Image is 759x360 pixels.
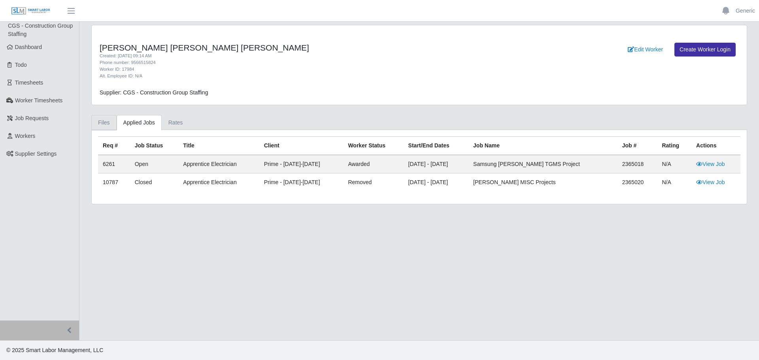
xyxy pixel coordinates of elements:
[623,43,668,57] a: Edit Worker
[117,115,162,130] a: Applied Jobs
[343,173,403,192] td: removed
[178,155,259,173] td: Apprentice Electrician
[468,137,617,155] th: Job Name
[98,173,130,192] td: 10787
[15,151,57,157] span: Supplier Settings
[343,137,403,155] th: Worker Status
[617,155,657,173] td: 2365018
[91,115,117,130] a: Files
[100,53,468,59] div: Created: [DATE] 09:14 AM
[8,23,73,37] span: CGS - Construction Group Staffing
[674,43,736,57] a: Create Worker Login
[657,137,691,155] th: Rating
[259,155,344,173] td: Prime - [DATE]-[DATE]
[696,179,725,185] a: View Job
[130,173,179,192] td: Closed
[100,43,468,53] h4: [PERSON_NAME] [PERSON_NAME] [PERSON_NAME]
[404,137,468,155] th: Start/End Dates
[178,137,259,155] th: Title
[130,137,179,155] th: Job Status
[98,155,130,173] td: 6261
[98,137,130,155] th: Req #
[178,173,259,192] td: Apprentice Electrician
[657,155,691,173] td: N/A
[6,347,103,353] span: © 2025 Smart Labor Management, LLC
[736,7,755,15] a: Generic
[343,155,403,173] td: awarded
[468,173,617,192] td: [PERSON_NAME] MISC Projects
[259,137,344,155] th: Client
[100,89,208,96] span: Supplier: CGS - Construction Group Staffing
[15,97,62,104] span: Worker Timesheets
[404,155,468,173] td: [DATE] - [DATE]
[100,66,468,73] div: Worker ID: 17984
[691,137,740,155] th: Actions
[15,133,36,139] span: Workers
[468,155,617,173] td: Samsung [PERSON_NAME] TGMS Project
[15,79,43,86] span: Timesheets
[15,62,27,68] span: Todo
[259,173,344,192] td: Prime - [DATE]-[DATE]
[15,44,42,50] span: Dashboard
[162,115,190,130] a: Rates
[657,173,691,192] td: N/A
[100,59,468,66] div: Phone number: 9566515824
[100,73,468,79] div: Alt. Employee ID: N/A
[130,155,179,173] td: Open
[15,115,49,121] span: Job Requests
[404,173,468,192] td: [DATE] - [DATE]
[11,7,51,15] img: SLM Logo
[617,137,657,155] th: Job #
[617,173,657,192] td: 2365020
[696,161,725,167] a: View Job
